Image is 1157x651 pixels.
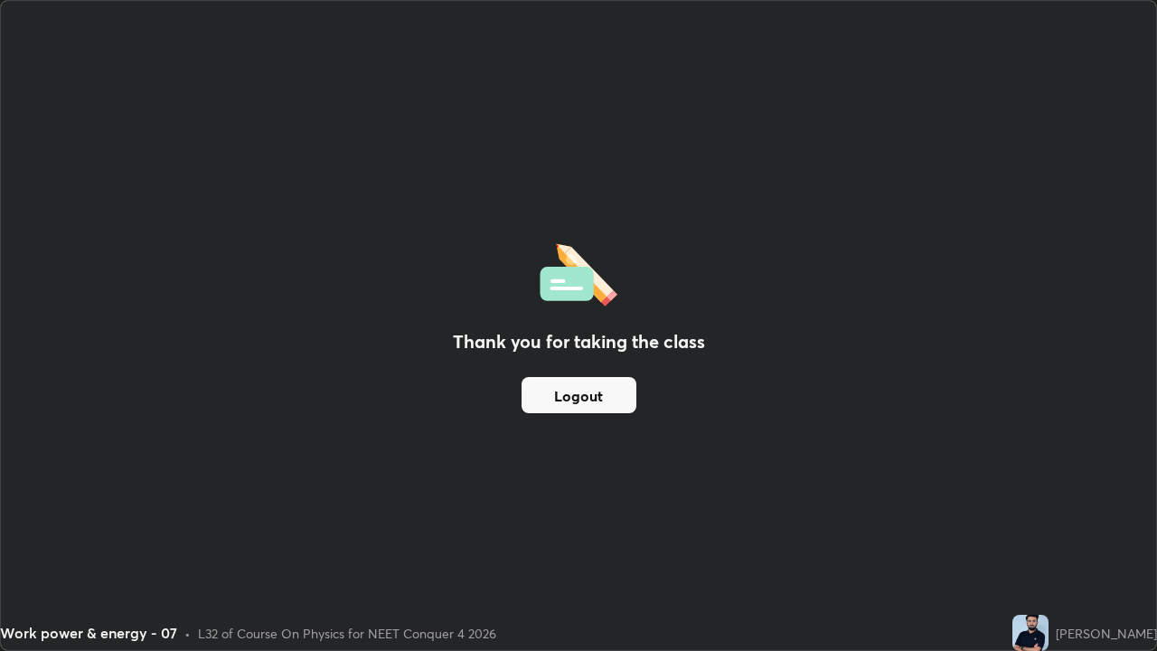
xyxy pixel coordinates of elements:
img: offlineFeedback.1438e8b3.svg [540,238,617,307]
div: • [184,624,191,643]
div: L32 of Course On Physics for NEET Conquer 4 2026 [198,624,496,643]
img: ef2b50091f9441e5b7725b7ba0742755.jpg [1012,615,1049,651]
button: Logout [522,377,636,413]
div: [PERSON_NAME] [1056,624,1157,643]
h2: Thank you for taking the class [453,328,705,355]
